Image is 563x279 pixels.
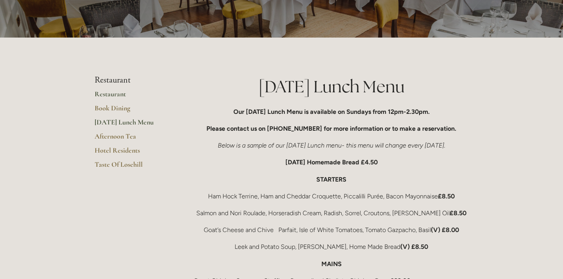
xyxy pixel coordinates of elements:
[95,104,169,118] a: Book Dining
[194,75,468,98] h1: [DATE] Lunch Menu
[316,176,346,183] strong: STARTERS
[218,142,445,149] em: Below is a sample of our [DATE] Lunch menu- this menu will change every [DATE].
[95,118,169,132] a: [DATE] Lunch Menu
[206,125,456,132] strong: Please contact us on [PHONE_NUMBER] for more information or to make a reservation.
[194,208,468,218] p: Salmon and Nori Roulade, Horseradish Cream, Radish, Sorrel, Croutons, [PERSON_NAME] Oil
[233,108,430,115] strong: Our [DATE] Lunch Menu is available on Sundays from 12pm-2.30pm.
[95,146,169,160] a: Hotel Residents
[450,209,466,217] strong: £8.50
[194,191,468,202] p: Ham Hock Terrine, Ham and Cheddar Croquette, Piccalilli Purée, Bacon Mayonnaise
[400,243,428,250] strong: (V) £8.50
[438,193,455,200] strong: £8.50
[95,160,169,174] a: Taste Of Losehill
[95,132,169,146] a: Afternoon Tea
[431,226,459,234] strong: (V) £8.00
[285,158,378,166] strong: [DATE] Homemade Bread £4.50
[194,225,468,235] p: Goat’s Cheese and Chive Parfait, Isle of White Tomatoes, Tomato Gazpacho, Basil
[194,241,468,252] p: Leek and Potato Soup, [PERSON_NAME], Home Made Bread
[95,90,169,104] a: Restaurant
[321,260,342,268] strong: MAINS
[95,75,169,85] li: Restaurant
